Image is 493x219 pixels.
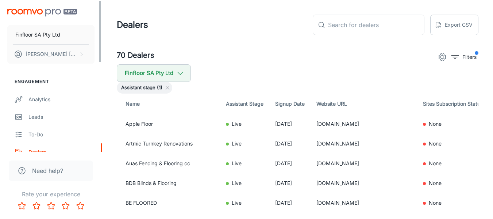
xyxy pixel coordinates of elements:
[28,95,95,103] div: Analytics
[117,154,220,173] td: Auas Fencing & Flooring cc
[28,113,95,121] div: Leads
[417,193,489,213] td: None
[311,193,417,213] td: [DOMAIN_NAME]
[44,199,58,213] button: Rate 3 star
[269,193,311,213] td: [DATE]
[430,15,478,35] button: Export CSV
[462,53,477,61] p: Filters
[28,131,95,139] div: To-do
[417,94,489,114] th: Sites Subscription Status
[15,199,29,213] button: Rate 1 star
[117,114,220,134] td: Apple Floor
[311,134,417,154] td: [DOMAIN_NAME]
[417,134,489,154] td: None
[58,199,73,213] button: Rate 4 star
[220,134,269,154] td: Live
[7,9,77,16] img: Roomvo PRO Beta
[220,173,269,193] td: Live
[435,50,450,64] button: settings
[32,166,63,175] span: Need help?
[311,154,417,173] td: [DOMAIN_NAME]
[28,148,95,156] div: Dealers
[311,94,417,114] th: Website URL
[117,50,154,61] h5: 70 Dealers
[117,18,148,31] h1: Dealers
[269,94,311,114] th: Signup Date
[29,199,44,213] button: Rate 2 star
[417,114,489,134] td: None
[220,193,269,213] td: Live
[6,190,96,199] p: Rate your experience
[417,173,489,193] td: None
[117,64,191,82] button: Finfloor SA Pty Ltd
[450,51,478,63] button: filter
[26,50,77,58] p: [PERSON_NAME] [PERSON_NAME]
[117,193,220,213] td: BE FLOORED
[117,94,220,114] th: Name
[220,94,269,114] th: Assistant Stage
[117,82,172,94] div: Assistant stage (1)
[220,154,269,173] td: Live
[269,114,311,134] td: [DATE]
[311,114,417,134] td: [DOMAIN_NAME]
[117,134,220,154] td: Artmic Turnkey Renovations
[328,15,424,35] input: Search for dealers
[7,45,95,64] button: [PERSON_NAME] [PERSON_NAME]
[269,154,311,173] td: [DATE]
[417,154,489,173] td: None
[269,173,311,193] td: [DATE]
[7,25,95,44] button: Finfloor SA Pty Ltd
[15,31,60,39] p: Finfloor SA Pty Ltd
[117,173,220,193] td: BDB Blinds & Flooring
[311,173,417,193] td: [DOMAIN_NAME]
[117,84,167,91] span: Assistant stage (1)
[269,134,311,154] td: [DATE]
[73,199,88,213] button: Rate 5 star
[220,114,269,134] td: Live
